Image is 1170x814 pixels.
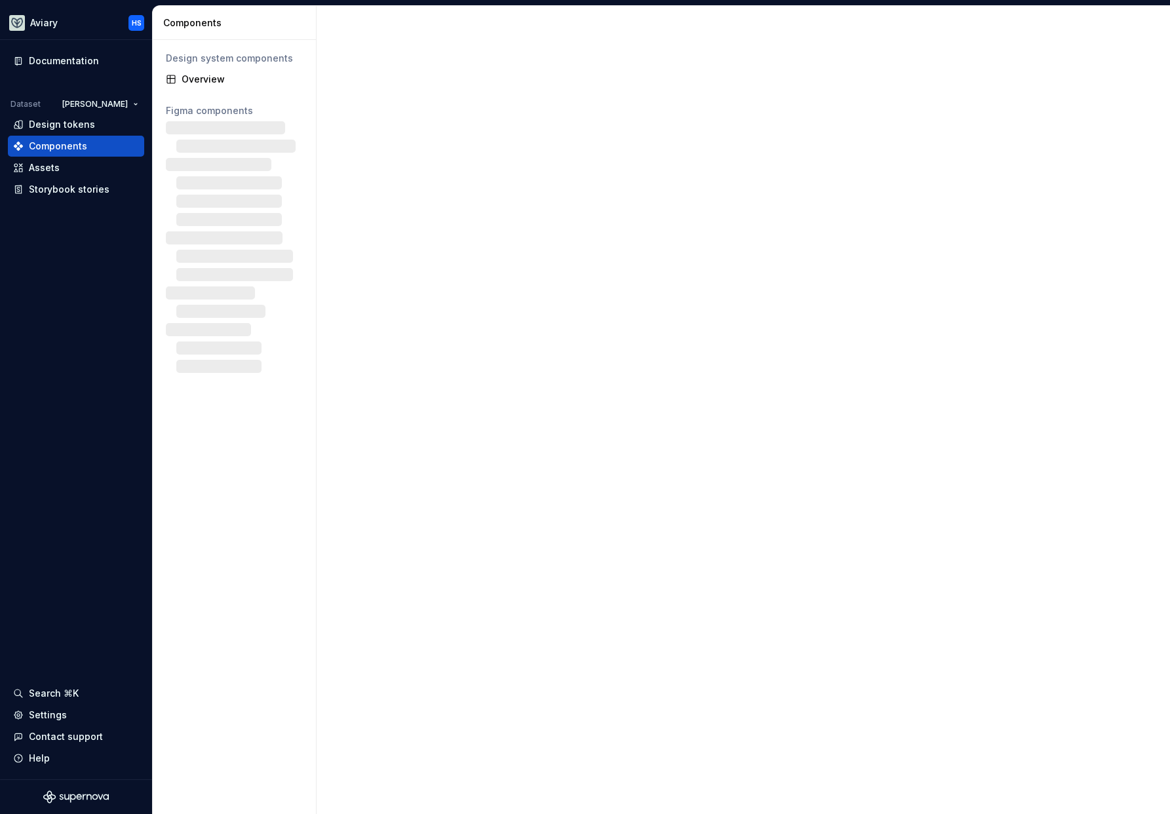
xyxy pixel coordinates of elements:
div: Search ⌘K [29,687,79,700]
div: Dataset [10,99,41,109]
div: Design tokens [29,118,95,131]
button: Contact support [8,726,144,747]
button: Help [8,748,144,769]
a: Documentation [8,50,144,71]
a: Design tokens [8,114,144,135]
div: Documentation [29,54,99,68]
div: Components [29,140,87,153]
div: Aviary [30,16,58,29]
div: Storybook stories [29,183,109,196]
div: Design system components [166,52,303,65]
div: Contact support [29,730,103,743]
a: Overview [161,69,308,90]
svg: Supernova Logo [43,790,109,804]
button: AviaryHS [3,9,149,37]
a: Assets [8,157,144,178]
div: Overview [182,73,303,86]
span: [PERSON_NAME] [62,99,128,109]
button: Search ⌘K [8,683,144,704]
button: [PERSON_NAME] [56,95,144,113]
div: Settings [29,708,67,722]
img: 256e2c79-9abd-4d59-8978-03feab5a3943.png [9,15,25,31]
div: Help [29,752,50,765]
div: Components [163,16,311,29]
div: Assets [29,161,60,174]
a: Components [8,136,144,157]
div: HS [132,18,142,28]
div: Figma components [166,104,303,117]
a: Settings [8,705,144,726]
a: Storybook stories [8,179,144,200]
